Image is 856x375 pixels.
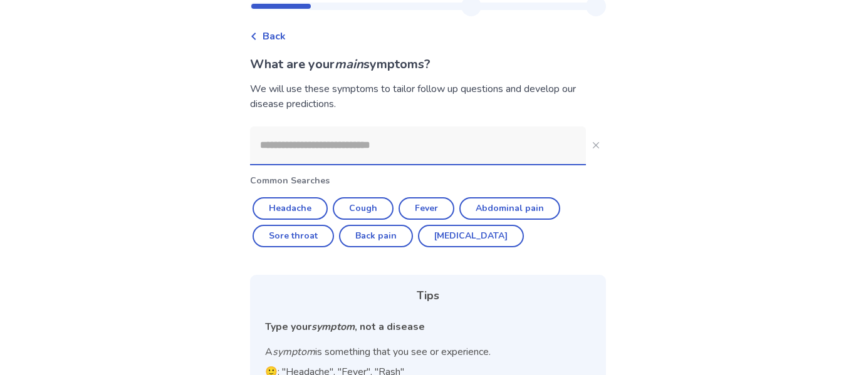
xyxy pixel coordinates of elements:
[339,225,413,247] button: Back pain
[250,55,606,74] p: What are your symptoms?
[253,225,334,247] button: Sore throat
[265,287,591,304] div: Tips
[250,174,606,187] p: Common Searches
[265,319,591,334] div: Type your , not a disease
[250,81,606,111] div: We will use these symptoms to tailor follow up questions and develop our disease predictions.
[265,344,591,359] p: A is something that you see or experience.
[399,197,454,220] button: Fever
[250,126,586,164] input: Close
[263,29,286,44] span: Back
[253,197,328,220] button: Headache
[273,345,315,359] i: symptom
[418,225,524,247] button: [MEDICAL_DATA]
[311,320,355,334] i: symptom
[335,56,363,73] i: main
[333,197,394,220] button: Cough
[586,135,606,155] button: Close
[459,197,560,220] button: Abdominal pain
